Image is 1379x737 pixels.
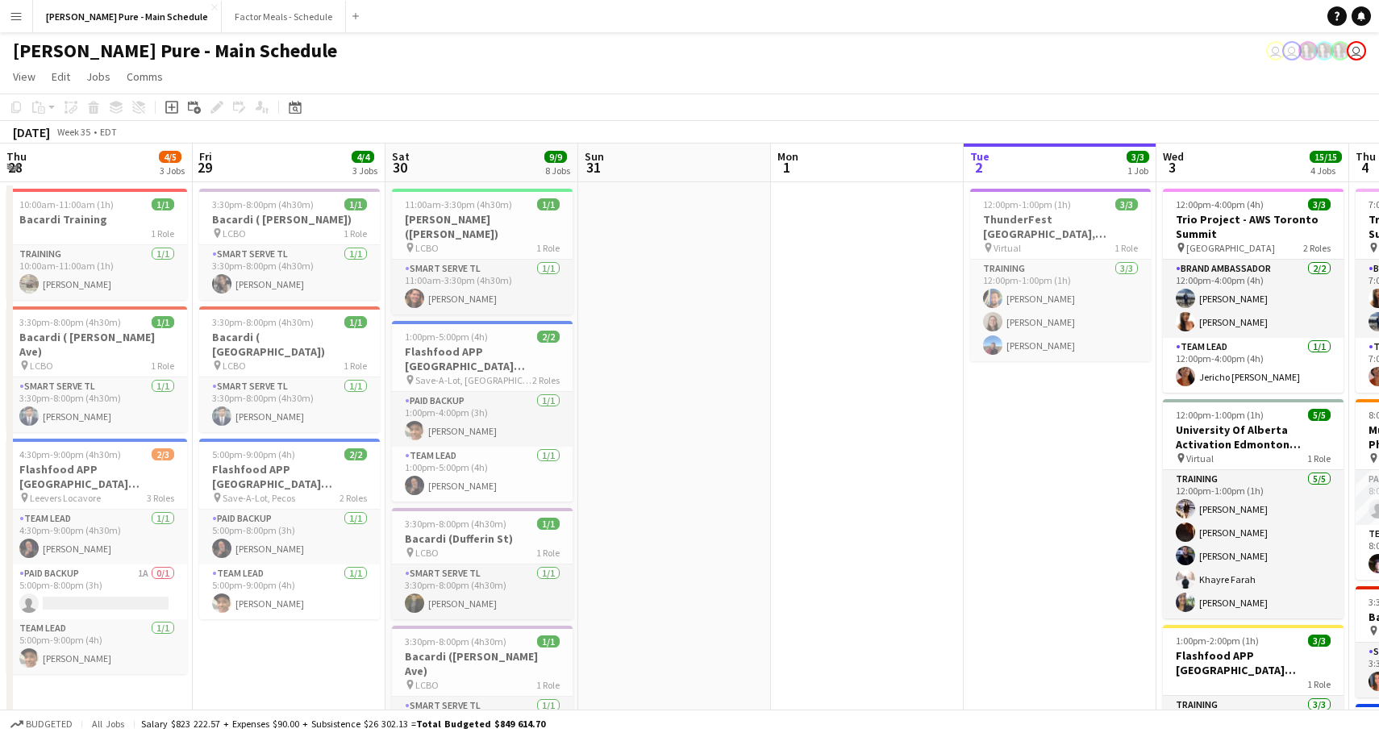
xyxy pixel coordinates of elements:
[152,316,174,328] span: 1/1
[416,718,545,730] span: Total Budgeted $849 614.70
[89,718,127,730] span: All jobs
[6,66,42,87] a: View
[212,198,314,210] span: 3:30pm-8:00pm (4h30m)
[352,151,374,163] span: 4/4
[13,124,50,140] div: [DATE]
[199,306,380,432] app-job-card: 3:30pm-8:00pm (4h30m)1/1Bacardi ( [GEOGRAPHIC_DATA]) LCBO1 RoleSmart Serve TL1/13:30pm-8:00pm (4h...
[199,245,380,300] app-card-role: Smart Serve TL1/13:30pm-8:00pm (4h30m)[PERSON_NAME]
[199,377,380,432] app-card-role: Smart Serve TL1/13:30pm-8:00pm (4h30m)[PERSON_NAME]
[151,227,174,239] span: 1 Role
[1163,470,1344,618] app-card-role: Training5/512:00pm-1:00pm (1h)[PERSON_NAME][PERSON_NAME][PERSON_NAME]Khayre Farah[PERSON_NAME]
[13,69,35,84] span: View
[392,508,573,619] div: 3:30pm-8:00pm (4h30m)1/1Bacardi (Dufferin St) LCBO1 RoleSmart Serve TL1/13:30pm-8:00pm (4h30m)[PE...
[1356,149,1376,164] span: Thu
[1163,338,1344,393] app-card-role: Team Lead1/112:00pm-4:00pm (4h)Jericho [PERSON_NAME]
[1163,149,1184,164] span: Wed
[141,718,545,730] div: Salary $823 222.57 + Expenses $90.00 + Subsistence $26 302.13 =
[52,69,70,84] span: Edit
[392,392,573,447] app-card-role: Paid Backup1/11:00pm-4:00pm (3h)[PERSON_NAME]
[970,189,1151,361] app-job-card: 12:00pm-1:00pm (1h)3/3ThunderFest [GEOGRAPHIC_DATA], [GEOGRAPHIC_DATA] Training Virtual1 RoleTrai...
[405,331,488,343] span: 1:00pm-5:00pm (4h)
[582,158,604,177] span: 31
[152,198,174,210] span: 1/1
[80,66,117,87] a: Jobs
[392,260,573,314] app-card-role: Smart Serve TL1/111:00am-3:30pm (4h30m)[PERSON_NAME]
[160,164,185,177] div: 3 Jobs
[147,492,174,504] span: 3 Roles
[1186,452,1214,464] span: Virtual
[223,360,246,372] span: LCBO
[415,679,439,691] span: LCBO
[1163,648,1344,677] h3: Flashfood APP [GEOGRAPHIC_DATA] Modesto Training
[19,316,121,328] span: 3:30pm-8:00pm (4h30m)
[983,198,1071,210] span: 12:00pm-1:00pm (1h)
[1127,164,1148,177] div: 1 Job
[4,158,27,177] span: 28
[159,151,181,163] span: 4/5
[199,564,380,619] app-card-role: Team Lead1/15:00pm-9:00pm (4h)[PERSON_NAME]
[1186,242,1275,254] span: [GEOGRAPHIC_DATA]
[1331,41,1350,60] app-user-avatar: Ashleigh Rains
[6,619,187,674] app-card-role: Team Lead1/15:00pm-9:00pm (4h)[PERSON_NAME]
[6,439,187,674] app-job-card: 4:30pm-9:00pm (4h30m)2/3Flashfood APP [GEOGRAPHIC_DATA] [GEOGRAPHIC_DATA], [GEOGRAPHIC_DATA] Leev...
[45,66,77,87] a: Edit
[536,242,560,254] span: 1 Role
[405,198,512,210] span: 11:00am-3:30pm (4h30m)
[6,245,187,300] app-card-role: Training1/110:00am-11:00am (1h)[PERSON_NAME]
[392,321,573,502] app-job-card: 1:00pm-5:00pm (4h)2/2Flashfood APP [GEOGRAPHIC_DATA] [GEOGRAPHIC_DATA], [GEOGRAPHIC_DATA] Save-A-...
[1163,189,1344,393] app-job-card: 12:00pm-4:00pm (4h)3/3Trio Project - AWS Toronto Summit [GEOGRAPHIC_DATA]2 RolesBrand Ambassador2...
[199,189,380,300] div: 3:30pm-8:00pm (4h30m)1/1Bacardi ( [PERSON_NAME]) LCBO1 RoleSmart Serve TL1/13:30pm-8:00pm (4h30m)...
[1308,409,1331,421] span: 5/5
[1310,164,1341,177] div: 4 Jobs
[968,158,989,177] span: 2
[970,149,989,164] span: Tue
[545,164,570,177] div: 8 Jobs
[536,547,560,559] span: 1 Role
[1314,41,1334,60] app-user-avatar: Ashleigh Rains
[1176,635,1259,647] span: 1:00pm-2:00pm (1h)
[1307,452,1331,464] span: 1 Role
[392,649,573,678] h3: Bacardi ([PERSON_NAME] Ave)
[212,316,314,328] span: 3:30pm-8:00pm (4h30m)
[223,492,295,504] span: Save-A-Lot, Pecos
[26,718,73,730] span: Budgeted
[544,151,567,163] span: 9/9
[120,66,169,87] a: Comms
[1266,41,1285,60] app-user-avatar: Tifany Scifo
[19,448,121,460] span: 4:30pm-9:00pm (4h30m)
[6,306,187,432] app-job-card: 3:30pm-8:00pm (4h30m)1/1Bacardi ( [PERSON_NAME] Ave) LCBO1 RoleSmart Serve TL1/13:30pm-8:00pm (4h...
[8,715,75,733] button: Budgeted
[199,330,380,359] h3: Bacardi ( [GEOGRAPHIC_DATA])
[1353,158,1376,177] span: 4
[6,564,187,619] app-card-role: Paid Backup1A0/15:00pm-8:00pm (3h)
[1163,399,1344,618] app-job-card: 12:00pm-1:00pm (1h)5/5University Of Alberta Activation Edmonton Training Virtual1 RoleTraining5/5...
[344,448,367,460] span: 2/2
[405,518,506,530] span: 3:30pm-8:00pm (4h30m)
[6,212,187,227] h3: Bacardi Training
[151,360,174,372] span: 1 Role
[994,242,1021,254] span: Virtual
[415,547,439,559] span: LCBO
[344,198,367,210] span: 1/1
[6,189,187,300] div: 10:00am-11:00am (1h)1/1Bacardi Training1 RoleTraining1/110:00am-11:00am (1h)[PERSON_NAME]
[392,189,573,314] app-job-card: 11:00am-3:30pm (4h30m)1/1[PERSON_NAME] ([PERSON_NAME]) LCBO1 RoleSmart Serve TL1/111:00am-3:30pm ...
[6,510,187,564] app-card-role: Team Lead1/14:30pm-9:00pm (4h30m)[PERSON_NAME]
[1163,212,1344,241] h3: Trio Project - AWS Toronto Summit
[33,1,222,32] button: [PERSON_NAME] Pure - Main Schedule
[340,492,367,504] span: 2 Roles
[1307,678,1331,690] span: 1 Role
[344,316,367,328] span: 1/1
[392,344,573,373] h3: Flashfood APP [GEOGRAPHIC_DATA] [GEOGRAPHIC_DATA], [GEOGRAPHIC_DATA]
[212,448,295,460] span: 5:00pm-9:00pm (4h)
[1298,41,1318,60] app-user-avatar: Ashleigh Rains
[199,510,380,564] app-card-role: Paid Backup1/15:00pm-8:00pm (3h)[PERSON_NAME]
[970,260,1151,361] app-card-role: Training3/312:00pm-1:00pm (1h)[PERSON_NAME][PERSON_NAME][PERSON_NAME]
[1303,242,1331,254] span: 2 Roles
[199,212,380,227] h3: Bacardi ( [PERSON_NAME])
[1176,198,1264,210] span: 12:00pm-4:00pm (4h)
